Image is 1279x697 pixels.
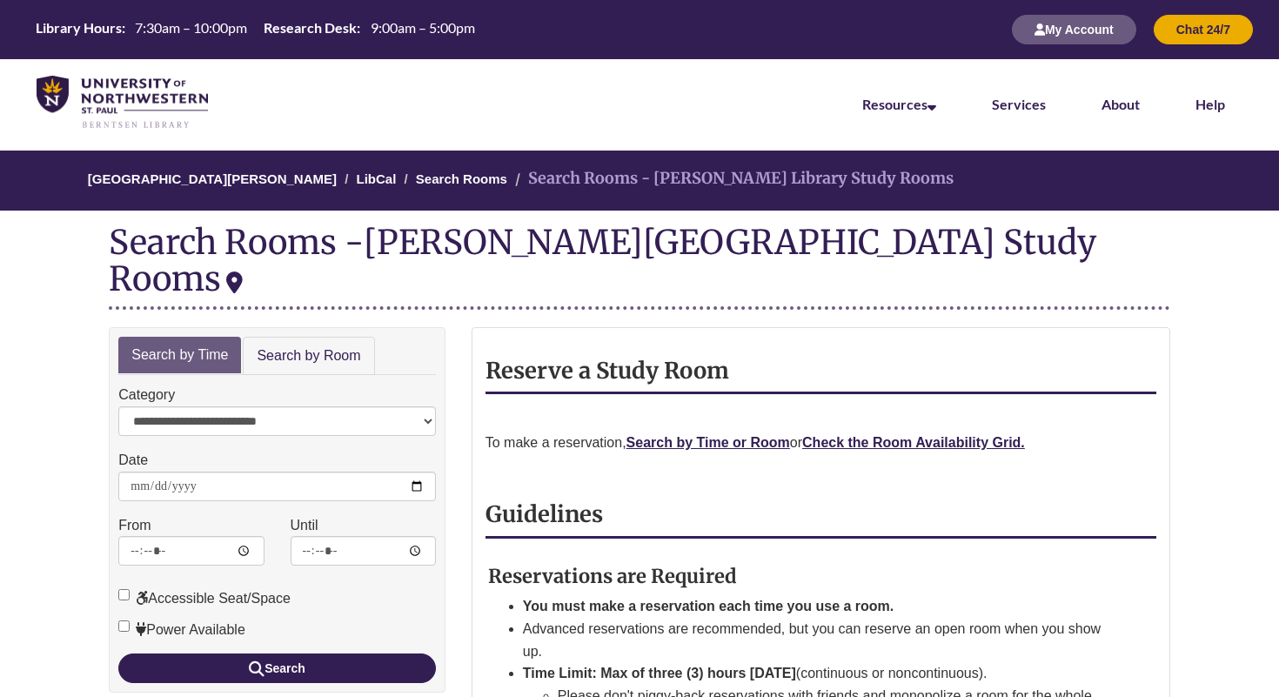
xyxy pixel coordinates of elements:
span: 7:30am – 10:00pm [135,19,247,36]
label: Date [118,449,148,472]
a: Search by Time or Room [626,435,790,450]
span: 9:00am – 5:00pm [371,19,475,36]
label: Accessible Seat/Space [118,587,291,610]
a: Chat 24/7 [1154,22,1253,37]
a: [GEOGRAPHIC_DATA][PERSON_NAME] [88,171,337,186]
a: Search by Time [118,337,241,374]
th: Library Hours: [29,18,128,37]
a: My Account [1012,22,1136,37]
a: Search by Room [243,337,374,376]
input: Accessible Seat/Space [118,589,130,600]
a: Resources [862,96,936,112]
div: Search Rooms - [109,224,1170,309]
label: Category [118,384,175,406]
a: Search Rooms [416,171,507,186]
li: Advanced reservations are recommended, but you can reserve an open room when you show up. [523,618,1115,662]
a: Help [1195,96,1225,112]
a: About [1102,96,1140,112]
label: Until [291,514,318,537]
strong: Reservations are Required [488,564,737,588]
button: My Account [1012,15,1136,44]
img: UNWSP Library Logo [37,76,208,130]
th: Research Desk: [257,18,363,37]
li: Search Rooms - [PERSON_NAME] Library Study Rooms [511,166,954,191]
div: [PERSON_NAME][GEOGRAPHIC_DATA] Study Rooms [109,221,1096,299]
button: Search [118,653,436,683]
p: To make a reservation, or [485,432,1156,454]
table: Hours Today [29,18,481,39]
button: Chat 24/7 [1154,15,1253,44]
strong: Time Limit: Max of three (3) hours [DATE] [523,666,796,680]
label: Power Available [118,619,245,641]
a: Hours Today [29,18,481,41]
strong: Reserve a Study Room [485,357,729,385]
nav: Breadcrumb [109,151,1170,211]
a: Check the Room Availability Grid. [802,435,1025,450]
a: Services [992,96,1046,112]
a: LibCal [357,171,397,186]
input: Power Available [118,620,130,632]
label: From [118,514,151,537]
strong: Guidelines [485,500,603,528]
strong: You must make a reservation each time you use a room. [523,599,894,613]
